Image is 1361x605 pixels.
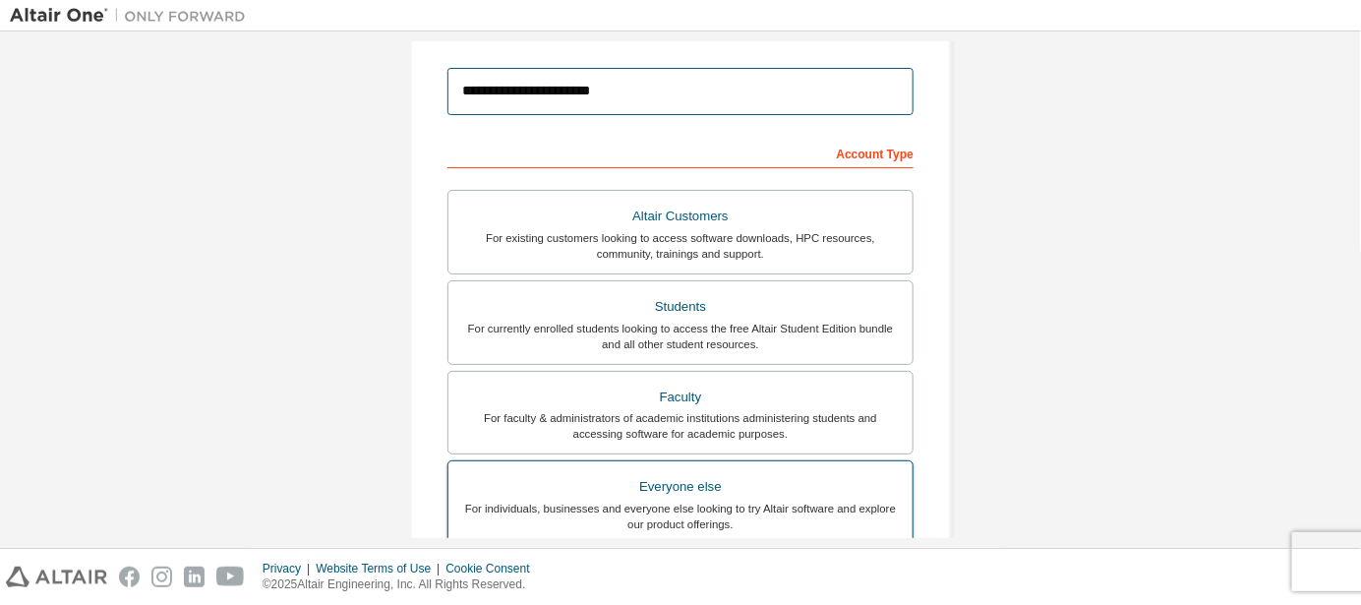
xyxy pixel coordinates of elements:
div: For currently enrolled students looking to access the free Altair Student Edition bundle and all ... [460,321,901,352]
div: Students [460,293,901,321]
div: For individuals, businesses and everyone else looking to try Altair software and explore our prod... [460,501,901,532]
img: linkedin.svg [184,567,205,587]
p: © 2025 Altair Engineering, Inc. All Rights Reserved. [263,576,542,593]
div: Website Terms of Use [316,561,445,576]
img: youtube.svg [216,567,245,587]
img: altair_logo.svg [6,567,107,587]
div: Altair Customers [460,203,901,230]
div: For faculty & administrators of academic institutions administering students and accessing softwa... [460,410,901,442]
div: Account Type [447,137,914,168]
div: For existing customers looking to access software downloads, HPC resources, community, trainings ... [460,230,901,262]
img: instagram.svg [151,567,172,587]
div: Privacy [263,561,316,576]
div: Cookie Consent [445,561,541,576]
div: Everyone else [460,473,901,501]
img: facebook.svg [119,567,140,587]
img: Altair One [10,6,256,26]
div: Faculty [460,384,901,411]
